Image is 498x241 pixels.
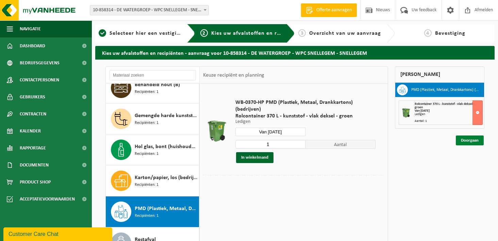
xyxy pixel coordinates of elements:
[3,226,114,241] iframe: chat widget
[235,113,376,119] span: Rolcontainer 370 L - kunststof - vlak deksel - groen
[135,81,180,89] span: Behandeld hout (B)
[95,46,495,59] h2: Kies uw afvalstoffen en recipiënten - aanvraag voor 10-858314 - DE WATERGROEP - WPC SNELLEGEM - S...
[135,89,159,95] span: Recipiënten: 1
[20,191,75,208] span: Acceptatievoorwaarden
[200,67,268,84] div: Keuze recipiënt en planning
[20,20,41,37] span: Navigatie
[135,182,159,188] span: Recipiënten: 1
[235,119,376,124] p: Ledigen
[411,84,479,95] h3: PMD (Plastiek, Metaal, Drankkartons) (bedrijven)
[106,165,199,196] button: Karton/papier, los (bedrijven) Recipiënten: 1
[20,71,59,89] span: Contactpersonen
[20,140,46,157] span: Rapportage
[309,31,381,36] span: Overzicht van uw aanvraag
[415,102,474,109] span: Rolcontainer 370 L - kunststof - vlak deksel - groen
[20,174,51,191] span: Product Shop
[298,29,306,37] span: 3
[20,37,45,54] span: Dashboard
[235,128,305,136] input: Selecteer datum
[20,157,49,174] span: Documenten
[20,89,45,106] span: Gebruikers
[305,140,376,149] span: Aantal
[135,112,197,120] span: Gemengde harde kunststoffen (PE, PP en PVC), recycleerbaar (industrieel)
[415,113,482,116] div: Ledigen
[235,99,376,113] span: WB-0370-HP PMD (Plastiek, Metaal, Drankkartons) (bedrijven)
[20,106,46,123] span: Contracten
[109,70,196,80] input: Materiaal zoeken
[20,123,41,140] span: Kalender
[20,54,60,71] span: Bedrijfsgegevens
[90,5,209,15] span: 10-858314 - DE WATERGROEP - WPC SNELLEGEM - SNELLEGEM
[99,29,182,37] a: 1Selecteer hier een vestiging
[110,31,183,36] span: Selecteer hier een vestiging
[135,151,159,157] span: Recipiënten: 1
[106,73,199,103] button: Behandeld hout (B) Recipiënten: 1
[315,7,353,14] span: Offerte aanvragen
[106,196,199,227] button: PMD (Plastiek, Metaal, Drankkartons) (bedrijven) Recipiënten: 1
[211,31,305,36] span: Kies uw afvalstoffen en recipiënten
[135,174,197,182] span: Karton/papier, los (bedrijven)
[415,109,430,113] strong: Van [DATE]
[106,134,199,165] button: Hol glas, bont (huishoudelijk) Recipiënten: 1
[424,29,432,37] span: 4
[106,103,199,134] button: Gemengde harde kunststoffen (PE, PP en PVC), recycleerbaar (industrieel) Recipiënten: 1
[135,205,197,213] span: PMD (Plastiek, Metaal, Drankkartons) (bedrijven)
[200,29,208,37] span: 2
[415,119,482,123] div: Aantal: 1
[395,66,485,83] div: [PERSON_NAME]
[135,143,197,151] span: Hol glas, bont (huishoudelijk)
[135,213,159,219] span: Recipiënten: 1
[99,29,106,37] span: 1
[456,135,484,145] a: Doorgaan
[301,3,357,17] a: Offerte aanvragen
[236,152,273,163] button: In winkelmand
[135,120,159,126] span: Recipiënten: 1
[90,5,209,15] span: 10-858314 - DE WATERGROEP - WPC SNELLEGEM - SNELLEGEM
[435,31,465,36] span: Bevestiging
